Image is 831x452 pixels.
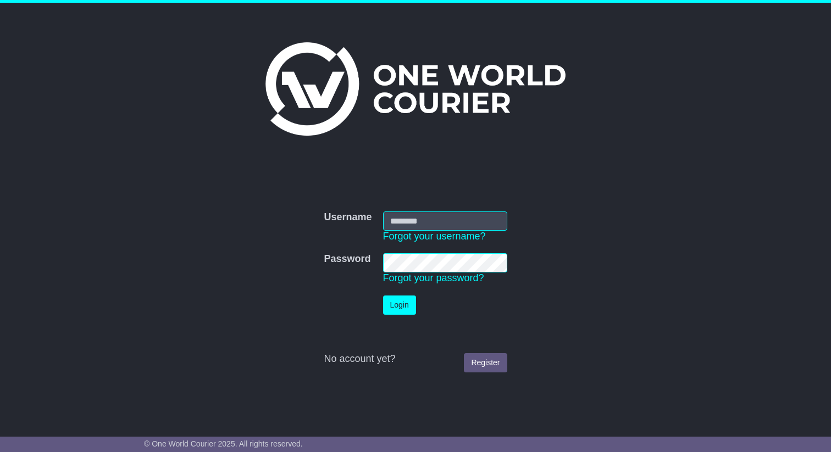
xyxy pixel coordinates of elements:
[383,272,484,283] a: Forgot your password?
[144,439,303,448] span: © One World Courier 2025. All rights reserved.
[324,353,507,365] div: No account yet?
[383,295,416,315] button: Login
[324,253,370,265] label: Password
[324,211,372,224] label: Username
[383,231,486,242] a: Forgot your username?
[265,42,566,136] img: One World
[464,353,507,372] a: Register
